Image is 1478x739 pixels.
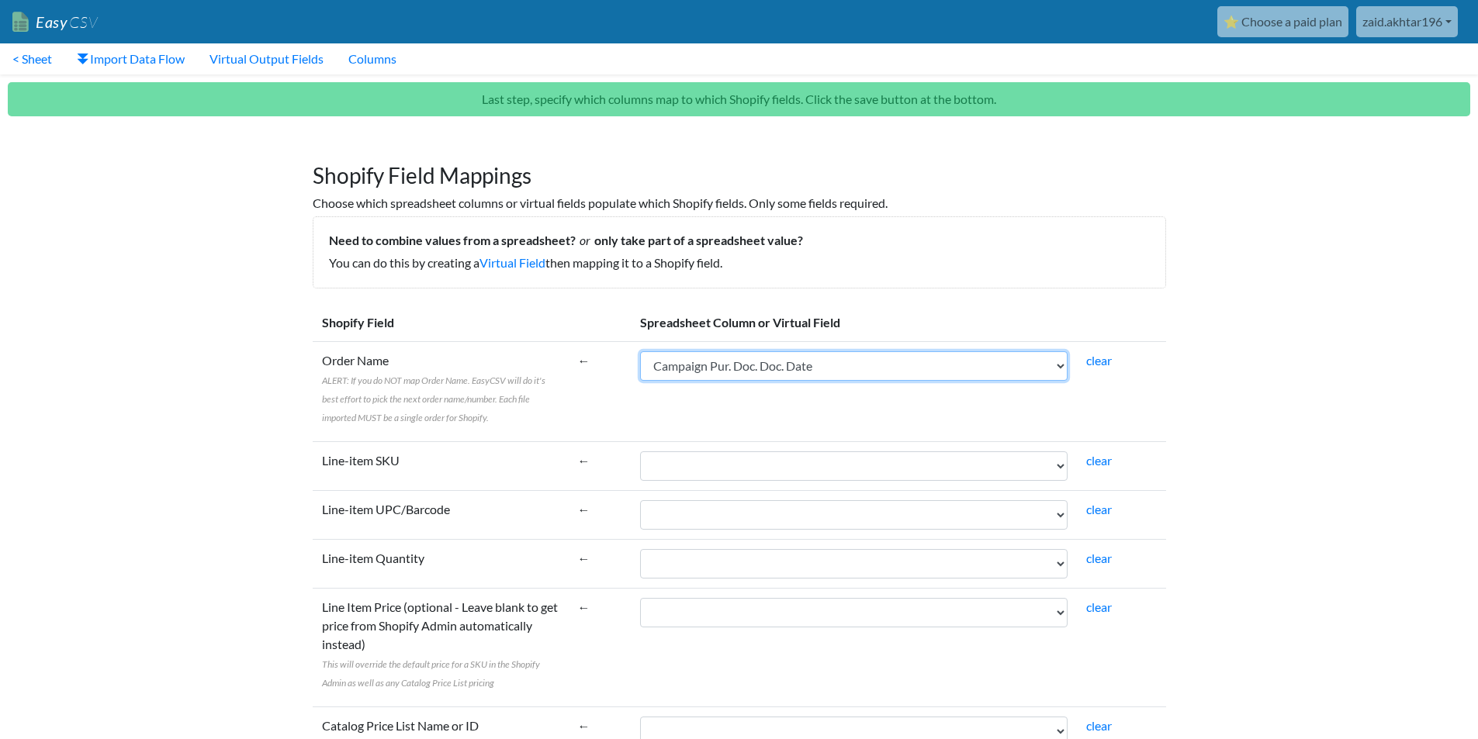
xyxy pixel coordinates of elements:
td: ← [569,490,631,539]
a: clear [1086,353,1112,368]
a: ⭐ Choose a paid plan [1217,6,1348,37]
a: Virtual Field [479,255,545,270]
h5: Need to combine values from a spreadsheet? only take part of a spreadsheet value? [329,233,1150,247]
a: EasyCSV [12,6,98,38]
td: ← [569,588,631,706]
a: Columns [336,43,409,74]
h6: Choose which spreadsheet columns or virtual fields populate which Shopify fields. Only some field... [313,195,1166,210]
iframe: Drift Widget Chat Controller [1400,661,1459,720]
a: Import Data Flow [64,43,197,74]
a: zaid.akhtar196 [1356,6,1458,37]
p: Last step, specify which columns map to which Shopify fields. Click the save button at the bottom. [8,82,1470,116]
a: clear [1086,599,1112,614]
a: clear [1086,718,1112,733]
h1: Shopify Field Mappings [313,147,1166,189]
td: ← [569,539,631,588]
label: Order Name [322,351,559,426]
td: ← [569,441,631,490]
th: Shopify Field [313,304,569,342]
i: or [576,233,594,247]
label: Line-item SKU [322,451,400,470]
span: This will override the default price for a SKU in the Shopify Admin as well as any Catalog Price ... [322,658,540,689]
p: You can do this by creating a then mapping it to a Shopify field. [329,254,1150,272]
a: clear [1086,551,1112,565]
th: Spreadsheet Column or Virtual Field [631,304,1166,342]
span: CSV [67,12,98,32]
label: Line-item Quantity [322,549,424,568]
td: ← [569,341,631,441]
a: clear [1086,453,1112,468]
a: Virtual Output Fields [197,43,336,74]
label: Line-item UPC/Barcode [322,500,450,519]
label: Line Item Price (optional - Leave blank to get price from Shopify Admin automatically instead) [322,598,559,691]
a: clear [1086,502,1112,516]
span: ALERT: If you do NOT map Order Name. EasyCSV will do it's best effort to pick the next order name... [322,375,545,423]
